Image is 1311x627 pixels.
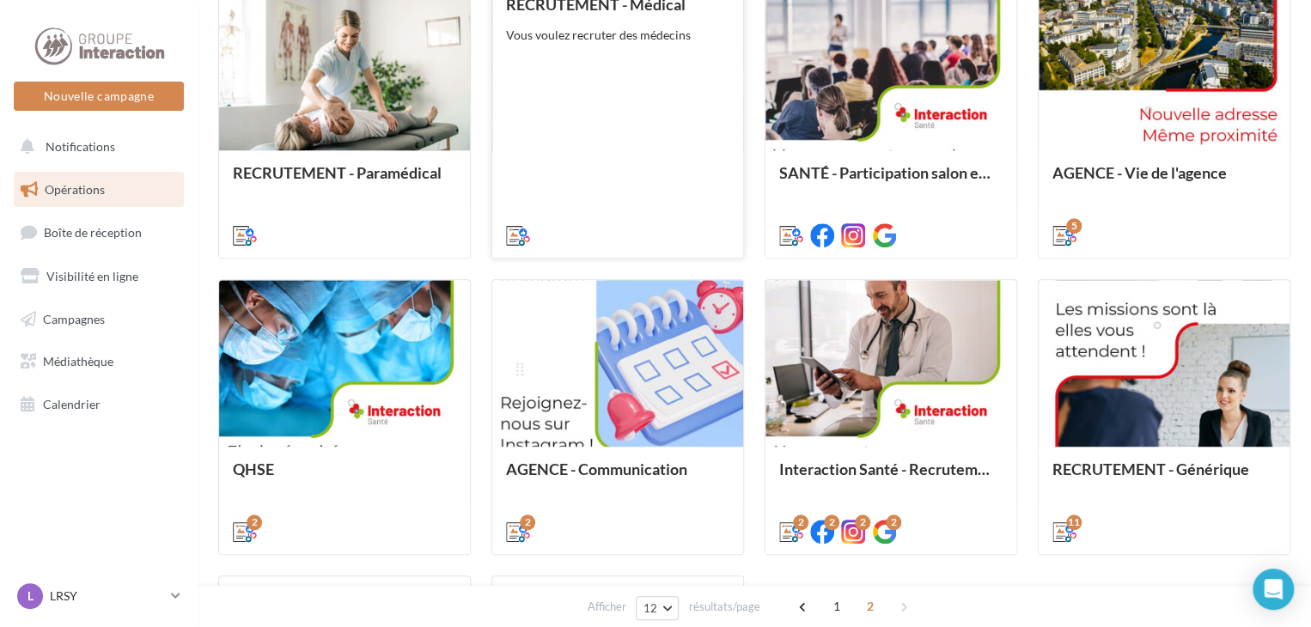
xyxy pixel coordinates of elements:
[857,593,884,620] span: 2
[43,311,105,326] span: Campagnes
[43,397,101,411] span: Calendrier
[10,259,187,295] a: Visibilité en ligne
[643,601,658,615] span: 12
[779,460,1003,495] div: Interaction Santé - Recrutement secteurs pathologies
[247,514,262,530] div: 2
[588,599,626,615] span: Afficher
[520,514,535,530] div: 2
[1066,514,1082,530] div: 11
[10,301,187,338] a: Campagnes
[688,599,759,615] span: résultats/page
[50,587,164,605] p: LRSY
[14,580,184,612] a: L LRSY
[1253,569,1294,610] div: Open Intercom Messenger
[46,139,115,154] span: Notifications
[855,514,870,530] div: 2
[43,354,113,368] span: Médiathèque
[14,82,184,111] button: Nouvelle campagne
[233,164,456,198] div: RECRUTEMENT - Paramédical
[793,514,808,530] div: 2
[10,344,187,380] a: Médiathèque
[1066,218,1082,234] div: 5
[233,460,456,495] div: QHSE
[779,164,1003,198] div: SANTÉ - Participation salon emploi
[506,27,729,44] div: Vous voulez recruter des médecins
[886,514,901,530] div: 2
[10,387,187,423] a: Calendrier
[10,172,187,208] a: Opérations
[1052,460,1276,495] div: RECRUTEMENT - Générique
[27,587,34,605] span: L
[824,514,839,530] div: 2
[636,596,680,620] button: 12
[506,460,729,495] div: AGENCE - Communication
[823,593,851,620] span: 1
[46,269,138,283] span: Visibilité en ligne
[10,129,180,165] button: Notifications
[1052,164,1276,198] div: AGENCE - Vie de l'agence
[44,225,142,240] span: Boîte de réception
[45,182,105,197] span: Opérations
[10,214,187,251] a: Boîte de réception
